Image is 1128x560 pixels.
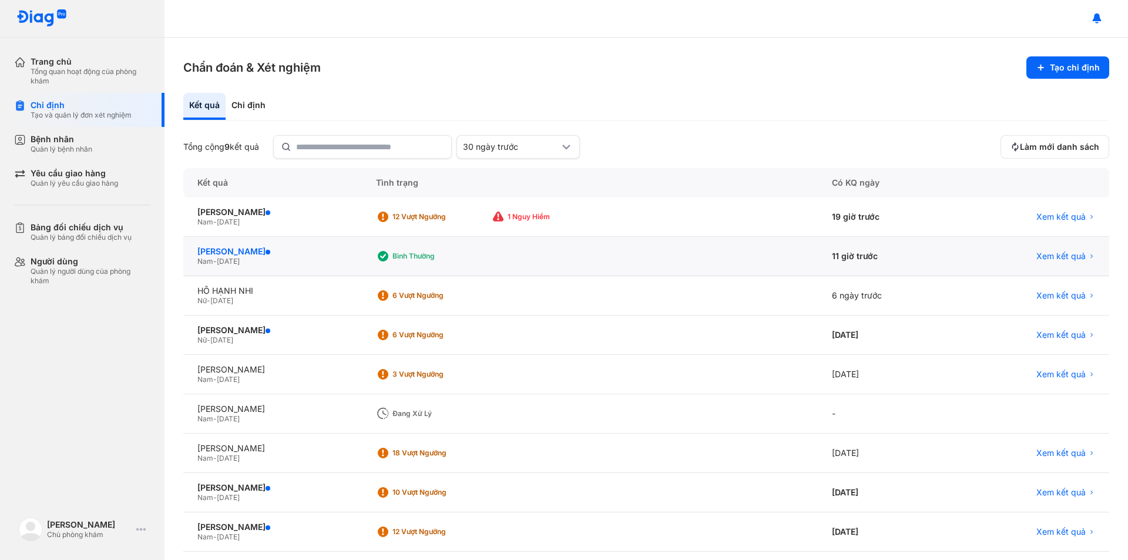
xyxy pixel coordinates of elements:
button: Làm mới danh sách [1001,135,1109,159]
h3: Chẩn đoán & Xét nghiệm [183,59,321,76]
span: Làm mới danh sách [1020,142,1099,152]
span: - [213,493,217,502]
div: [DATE] [818,316,956,355]
div: Chỉ định [226,93,271,120]
div: Trang chủ [31,56,150,67]
div: Chỉ định [31,100,132,110]
span: Nữ [197,336,207,344]
div: Tình trạng [362,168,818,197]
div: [PERSON_NAME] [197,404,348,414]
div: 1 Nguy hiểm [508,212,602,222]
div: [PERSON_NAME] [197,364,348,375]
span: Xem kết quả [1036,369,1086,380]
div: - [818,394,956,434]
div: Quản lý yêu cầu giao hàng [31,179,118,188]
div: Quản lý người dùng của phòng khám [31,267,150,286]
div: Chủ phòng khám [47,530,132,539]
div: Quản lý bệnh nhân [31,145,92,154]
span: [DATE] [217,375,240,384]
div: [DATE] [818,355,956,394]
div: 30 ngày trước [463,142,559,152]
span: - [213,414,217,423]
div: [PERSON_NAME] [197,522,348,532]
div: Tạo và quản lý đơn xét nghiệm [31,110,132,120]
span: Xem kết quả [1036,330,1086,340]
div: Kết quả [183,168,362,197]
div: 12 Vượt ngưỡng [392,527,486,536]
div: HỒ HẠNH NHI [197,286,348,296]
span: [DATE] [210,336,233,344]
span: - [207,336,210,344]
span: Xem kết quả [1036,527,1086,537]
div: Bình thường [392,252,486,261]
div: Yêu cầu giao hàng [31,168,118,179]
span: - [213,532,217,541]
div: Bệnh nhân [31,134,92,145]
div: 19 giờ trước [818,197,956,237]
span: Nam [197,414,213,423]
div: Quản lý bảng đối chiếu dịch vụ [31,233,132,242]
span: Xem kết quả [1036,290,1086,301]
span: - [213,217,217,226]
span: - [207,296,210,305]
span: Nam [197,454,213,462]
span: [DATE] [217,257,240,266]
span: Nam [197,532,213,541]
span: [DATE] [217,414,240,423]
div: [PERSON_NAME] [47,519,132,530]
div: Kết quả [183,93,226,120]
div: Người dùng [31,256,150,267]
div: Tổng quan hoạt động của phòng khám [31,67,150,86]
span: Nam [197,217,213,226]
div: Đang xử lý [392,409,486,418]
div: 18 Vượt ngưỡng [392,448,486,458]
div: Có KQ ngày [818,168,956,197]
span: [DATE] [210,296,233,305]
div: [PERSON_NAME] [197,325,348,336]
span: Xem kết quả [1036,212,1086,222]
span: - [213,454,217,462]
div: 12 Vượt ngưỡng [392,212,486,222]
span: [DATE] [217,532,240,541]
div: Tổng cộng kết quả [183,142,259,152]
div: [PERSON_NAME] [197,207,348,217]
span: [DATE] [217,217,240,226]
img: logo [16,9,67,28]
span: Xem kết quả [1036,251,1086,261]
div: [DATE] [818,434,956,473]
span: [DATE] [217,454,240,462]
button: Tạo chỉ định [1026,56,1109,79]
div: [PERSON_NAME] [197,246,348,257]
div: Bảng đối chiếu dịch vụ [31,222,132,233]
img: logo [19,518,42,541]
span: Xem kết quả [1036,448,1086,458]
div: [PERSON_NAME] [197,482,348,493]
div: 10 Vượt ngưỡng [392,488,486,497]
span: Nam [197,375,213,384]
div: 6 ngày trước [818,276,956,316]
div: [DATE] [818,473,956,512]
span: Nam [197,257,213,266]
span: 9 [224,142,230,152]
div: [DATE] [818,512,956,552]
div: 3 Vượt ngưỡng [392,370,486,379]
span: Xem kết quả [1036,487,1086,498]
div: 6 Vượt ngưỡng [392,291,486,300]
div: 11 giờ trước [818,237,956,276]
span: - [213,257,217,266]
span: - [213,375,217,384]
div: 6 Vượt ngưỡng [392,330,486,340]
span: Nam [197,493,213,502]
span: Nữ [197,296,207,305]
span: [DATE] [217,493,240,502]
div: [PERSON_NAME] [197,443,348,454]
